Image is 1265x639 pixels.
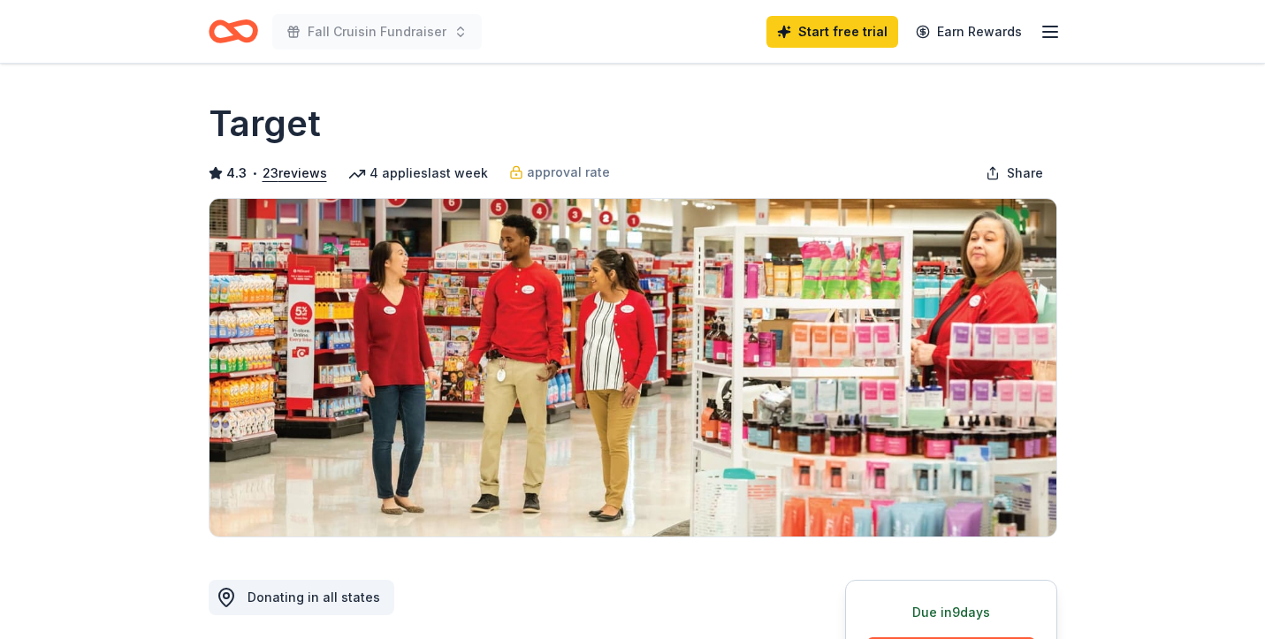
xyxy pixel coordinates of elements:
[263,163,327,184] button: 23reviews
[509,162,610,183] a: approval rate
[1007,163,1043,184] span: Share
[209,99,321,148] h1: Target
[527,162,610,183] span: approval rate
[867,602,1035,623] div: Due in 9 days
[308,21,446,42] span: Fall Cruisin Fundraiser
[248,590,380,605] span: Donating in all states
[766,16,898,48] a: Start free trial
[251,166,257,180] span: •
[348,163,488,184] div: 4 applies last week
[905,16,1033,48] a: Earn Rewards
[226,163,247,184] span: 4.3
[209,11,258,52] a: Home
[272,14,482,49] button: Fall Cruisin Fundraiser
[972,156,1057,191] button: Share
[210,199,1056,536] img: Image for Target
